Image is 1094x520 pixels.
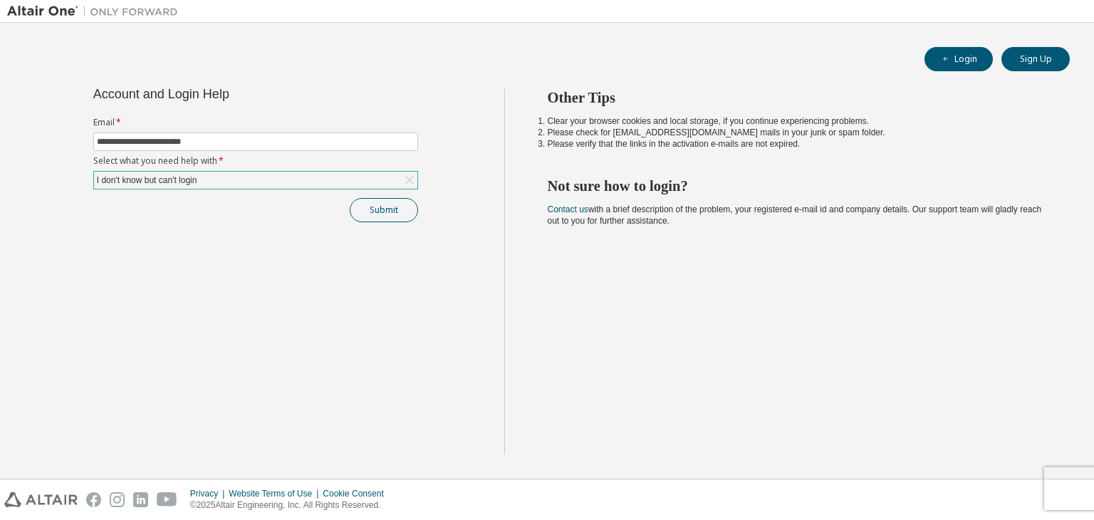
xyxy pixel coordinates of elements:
label: Select what you need help with [93,155,418,167]
div: I don't know but can't login [94,172,417,189]
button: Submit [350,198,418,222]
span: with a brief description of the problem, your registered e-mail id and company details. Our suppo... [548,204,1042,226]
img: Altair One [7,4,185,19]
img: youtube.svg [157,492,177,507]
div: Privacy [190,488,229,499]
div: Account and Login Help [93,88,353,100]
button: Sign Up [1001,47,1070,71]
div: Cookie Consent [323,488,392,499]
img: facebook.svg [86,492,101,507]
h2: Other Tips [548,88,1045,107]
label: Email [93,117,418,128]
button: Login [924,47,993,71]
h2: Not sure how to login? [548,177,1045,195]
img: linkedin.svg [133,492,148,507]
p: © 2025 Altair Engineering, Inc. All Rights Reserved. [190,499,392,511]
li: Please check for [EMAIL_ADDRESS][DOMAIN_NAME] mails in your junk or spam folder. [548,127,1045,138]
img: altair_logo.svg [4,492,78,507]
a: Contact us [548,204,588,214]
li: Clear your browser cookies and local storage, if you continue experiencing problems. [548,115,1045,127]
div: Website Terms of Use [229,488,323,499]
li: Please verify that the links in the activation e-mails are not expired. [548,138,1045,150]
img: instagram.svg [110,492,125,507]
div: I don't know but can't login [95,172,199,188]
